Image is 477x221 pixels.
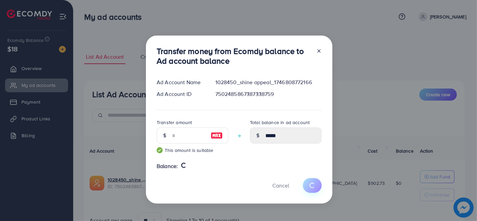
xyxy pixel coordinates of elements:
h3: Transfer money from Ecomdy balance to Ad account balance [157,46,311,66]
div: Ad Account Name [151,78,210,86]
img: image [211,131,223,140]
label: Transfer amount [157,119,192,126]
label: Total balance in ad account [250,119,310,126]
img: guide [157,147,163,153]
div: 7502485867387338759 [210,90,327,98]
div: Ad Account ID [151,90,210,98]
span: Balance: [157,162,178,170]
div: 1028450_shine appeal_1746808772166 [210,78,327,86]
button: Cancel [264,178,298,192]
span: Cancel [272,182,289,189]
small: This amount is suitable [157,147,228,154]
